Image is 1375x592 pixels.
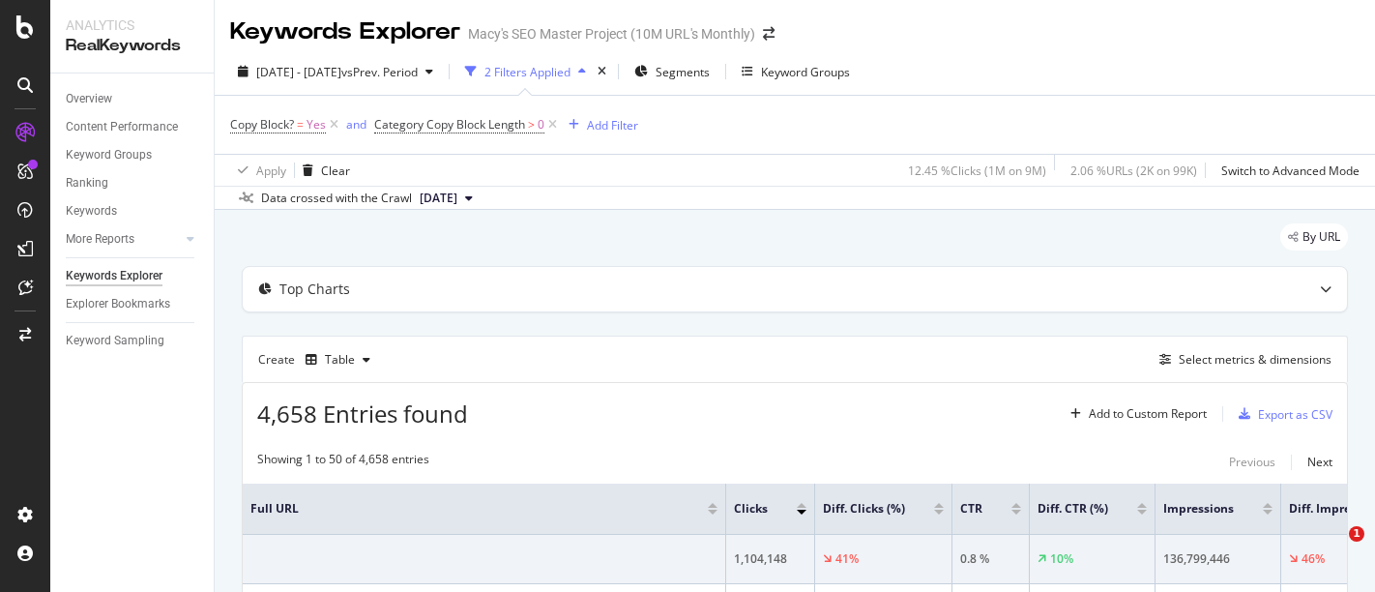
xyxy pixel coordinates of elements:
[258,344,378,375] div: Create
[66,229,134,250] div: More Reports
[1258,406,1332,423] div: Export as CSV
[66,35,198,57] div: RealKeywords
[256,163,286,179] div: Apply
[297,116,304,133] span: =
[1221,163,1360,179] div: Switch to Advanced Mode
[1163,500,1234,518] span: Impressions
[257,398,468,429] span: 4,658 Entries found
[66,201,117,222] div: Keywords
[374,116,525,133] span: Category Copy Block Length
[66,266,162,286] div: Keywords Explorer
[66,229,181,250] a: More Reports
[230,116,294,133] span: Copy Block?
[1089,408,1207,420] div: Add to Custom Report
[1214,155,1360,186] button: Switch to Advanced Mode
[457,56,594,87] button: 2 Filters Applied
[66,117,178,137] div: Content Performance
[325,354,355,366] div: Table
[346,116,366,133] div: and
[1307,454,1332,470] div: Next
[66,294,170,314] div: Explorer Bookmarks
[1229,454,1275,470] div: Previous
[298,344,378,375] button: Table
[66,294,200,314] a: Explorer Bookmarks
[734,500,768,518] span: Clicks
[835,550,859,568] div: 41%
[66,173,200,193] a: Ranking
[761,64,850,80] div: Keyword Groups
[594,62,610,81] div: times
[66,173,108,193] div: Ranking
[528,116,535,133] span: >
[66,145,152,165] div: Keyword Groups
[279,280,350,299] div: Top Charts
[960,500,982,518] span: CTR
[66,266,200,286] a: Keywords Explorer
[420,190,457,207] span: 2025 Jul. 24th
[1349,526,1364,542] span: 1
[307,111,326,138] span: Yes
[257,451,429,474] div: Showing 1 to 50 of 4,658 entries
[538,111,544,138] span: 0
[1280,223,1348,251] div: legacy label
[734,56,858,87] button: Keyword Groups
[1038,500,1108,518] span: Diff. CTR (%)
[1229,451,1275,474] button: Previous
[66,89,200,109] a: Overview
[823,500,905,518] span: Diff. Clicks (%)
[1307,451,1332,474] button: Next
[763,27,775,41] div: arrow-right-arrow-left
[1231,399,1332,429] button: Export as CSV
[66,15,198,35] div: Analytics
[960,550,1021,568] div: 0.8 %
[1050,550,1073,568] div: 10%
[66,331,164,351] div: Keyword Sampling
[1063,399,1207,429] button: Add to Custom Report
[1152,348,1331,371] button: Select metrics & dimensions
[1302,231,1340,243] span: By URL
[561,113,638,136] button: Add Filter
[734,550,806,568] div: 1,104,148
[627,56,717,87] button: Segments
[321,163,350,179] div: Clear
[412,187,481,210] button: [DATE]
[66,89,112,109] div: Overview
[656,64,710,80] span: Segments
[1309,526,1356,573] iframe: Intercom live chat
[66,331,200,351] a: Keyword Sampling
[230,56,441,87] button: [DATE] - [DATE]vsPrev. Period
[66,201,200,222] a: Keywords
[250,500,679,518] span: Full URL
[66,117,200,137] a: Content Performance
[346,115,366,133] button: and
[1302,550,1325,568] div: 46%
[230,155,286,186] button: Apply
[1163,550,1273,568] div: 136,799,446
[1070,163,1197,179] div: 2.06 % URLs ( 2K on 99K )
[230,15,460,48] div: Keywords Explorer
[468,24,755,44] div: Macy's SEO Master Project (10M URL's Monthly)
[256,64,341,80] span: [DATE] - [DATE]
[587,117,638,133] div: Add Filter
[484,64,570,80] div: 2 Filters Applied
[295,155,350,186] button: Clear
[66,145,200,165] a: Keyword Groups
[261,190,412,207] div: Data crossed with the Crawl
[908,163,1046,179] div: 12.45 % Clicks ( 1M on 9M )
[341,64,418,80] span: vs Prev. Period
[1179,351,1331,368] div: Select metrics & dimensions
